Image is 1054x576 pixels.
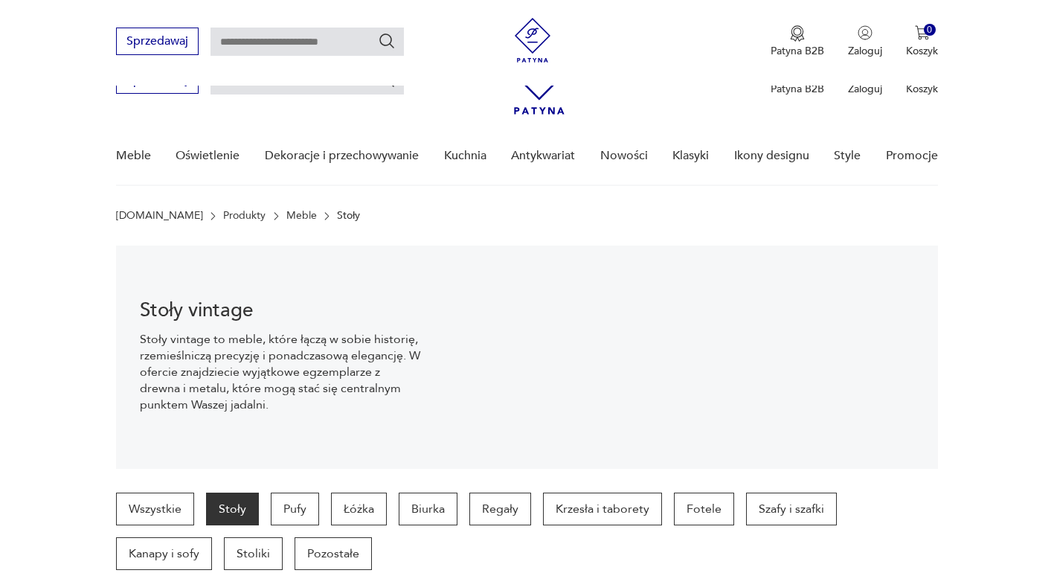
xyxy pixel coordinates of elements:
a: Łóżka [331,493,387,525]
a: Oświetlenie [176,127,240,185]
a: Biurka [399,493,457,525]
button: Sprzedawaj [116,28,199,55]
a: Style [834,127,861,185]
a: Meble [286,210,317,222]
a: Szafy i szafki [746,493,837,525]
a: Stoliki [224,537,283,570]
a: [DOMAIN_NAME] [116,210,203,222]
p: Patyna B2B [771,44,824,58]
a: Pufy [271,493,319,525]
a: Promocje [886,127,938,185]
a: Wszystkie [116,493,194,525]
a: Kuchnia [444,127,486,185]
p: Zaloguj [848,82,882,96]
h1: Stoły vintage [140,301,421,319]
button: Szukaj [378,32,396,50]
a: Antykwariat [511,127,575,185]
p: Koszyk [906,82,938,96]
a: Produkty [223,210,266,222]
button: Zaloguj [848,25,882,58]
a: Krzesła i taborety [543,493,662,525]
img: Ikonka użytkownika [858,25,873,40]
a: Meble [116,127,151,185]
button: 0Koszyk [906,25,938,58]
a: Sprzedawaj [116,76,199,86]
a: Nowości [600,127,648,185]
a: Stoły [206,493,259,525]
a: Sprzedawaj [116,37,199,48]
a: Dekoracje i przechowywanie [265,127,419,185]
p: Koszyk [906,44,938,58]
a: Regały [469,493,531,525]
p: Stoły vintage to meble, które łączą w sobie historię, rzemieślniczą precyzję i ponadczasową elega... [140,331,421,413]
div: 0 [924,24,936,36]
button: Patyna B2B [771,25,824,58]
p: Stoły [337,210,360,222]
img: Ikona koszyka [915,25,930,40]
a: Fotele [674,493,734,525]
a: Pozostałe [295,537,372,570]
p: Patyna B2B [771,82,824,96]
a: Ikony designu [734,127,809,185]
p: Zaloguj [848,44,882,58]
img: Ikona medalu [790,25,805,42]
a: Ikona medaluPatyna B2B [771,25,824,58]
a: Klasyki [672,127,709,185]
a: Kanapy i sofy [116,537,212,570]
img: Patyna - sklep z meblami i dekoracjami vintage [510,18,555,63]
